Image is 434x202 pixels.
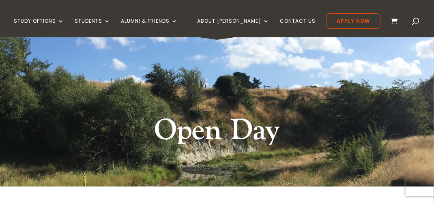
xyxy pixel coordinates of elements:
[65,112,369,154] h1: Open Day
[121,18,178,37] a: Alumni & Friends
[14,18,64,37] a: Study Options
[326,13,380,29] a: Apply Now
[197,18,269,37] a: About [PERSON_NAME]
[75,18,110,37] a: Students
[280,18,316,37] a: Contact Us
